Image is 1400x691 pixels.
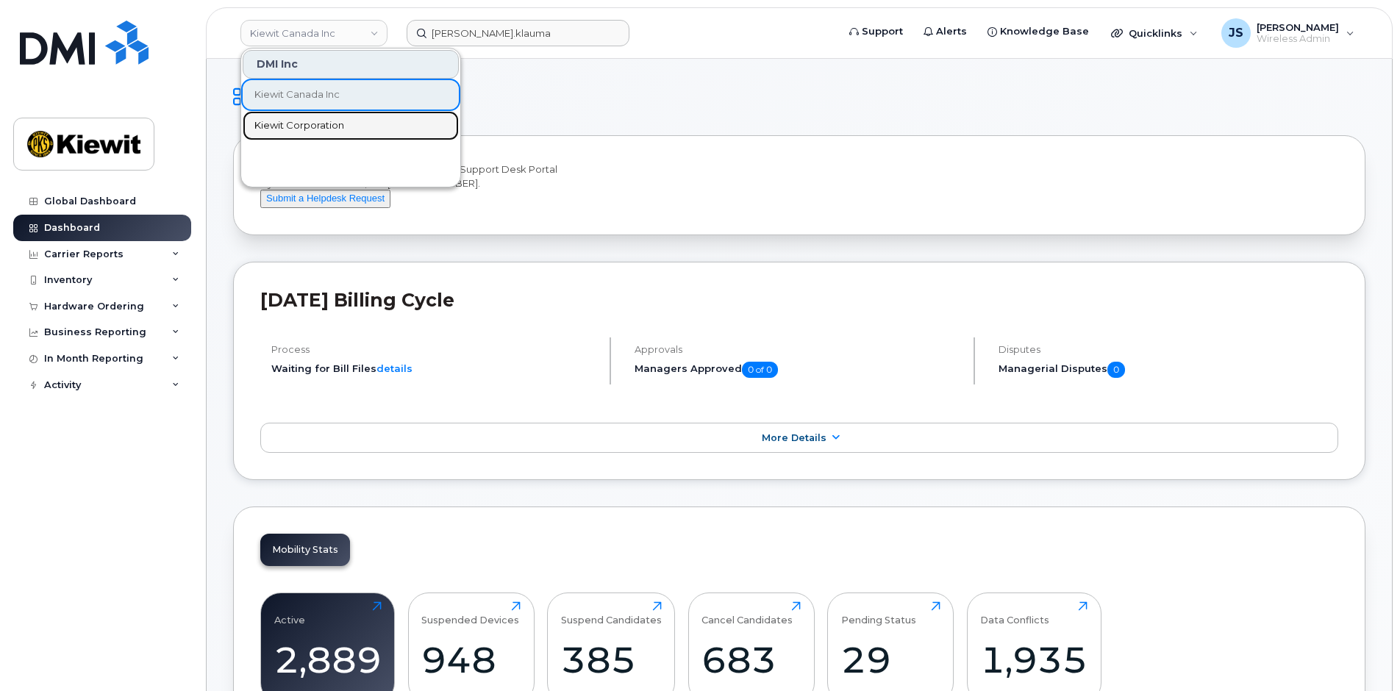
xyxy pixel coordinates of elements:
[561,601,662,626] div: Suspend Candidates
[260,162,1338,208] div: Welcome to the [PERSON_NAME] Mobile Support Desk Portal If you need assistance, call [PHONE_NUMBER].
[635,344,960,355] h4: Approvals
[243,111,459,140] a: Kiewit Corporation
[701,638,801,681] div: 683
[254,87,340,102] span: Kiewit Canada Inc
[274,601,305,626] div: Active
[999,362,1338,378] h5: Managerial Disputes
[243,80,459,110] a: Kiewit Canada Inc
[260,289,1338,311] h2: [DATE] Billing Cycle
[260,192,390,204] a: Submit a Helpdesk Request
[762,432,826,443] span: More Details
[274,638,382,681] div: 2,889
[841,601,916,626] div: Pending Status
[999,344,1338,355] h4: Disputes
[635,362,960,378] h5: Managers Approved
[260,190,390,208] button: Submit a Helpdesk Request
[271,344,597,355] h4: Process
[841,638,940,681] div: 29
[701,601,793,626] div: Cancel Candidates
[561,638,662,681] div: 385
[421,638,521,681] div: 948
[980,601,1049,626] div: Data Conflicts
[376,362,413,374] a: details
[1107,362,1125,378] span: 0
[271,362,597,376] li: Waiting for Bill Files
[421,601,519,626] div: Suspended Devices
[1336,627,1389,680] iframe: Messenger Launcher
[243,50,459,79] div: DMI Inc
[254,118,344,133] span: Kiewit Corporation
[742,362,778,378] span: 0 of 0
[980,638,1087,681] div: 1,935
